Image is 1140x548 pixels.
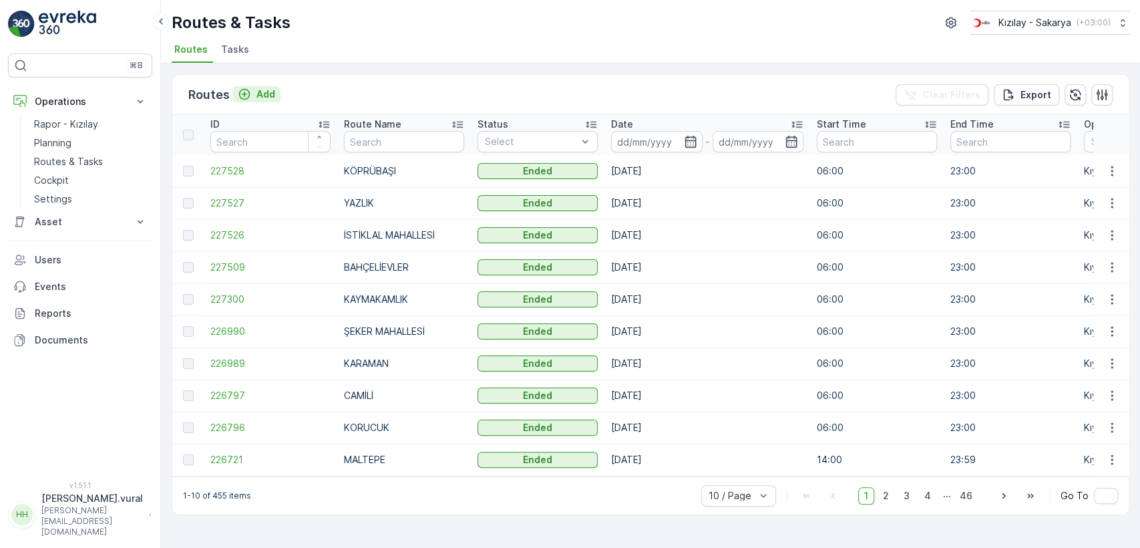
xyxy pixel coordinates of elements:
a: Rapor - Kızılay [29,115,152,134]
div: Toggle Row Selected [183,326,194,337]
a: Planning [29,134,152,152]
p: Ended [523,325,552,338]
p: KAYMAKAMLIK [344,293,464,306]
button: HH[PERSON_NAME].vural[PERSON_NAME][EMAIL_ADDRESS][DOMAIN_NAME] [8,492,152,537]
p: Settings [34,192,72,206]
p: Asset [35,215,126,229]
p: KARAMAN [344,357,464,370]
span: 227509 [210,261,331,274]
p: 1-10 of 455 items [183,491,251,501]
button: Ended [478,323,598,339]
p: 23:59 [950,453,1071,466]
button: Ended [478,420,598,436]
a: 226797 [210,389,331,402]
p: Kızılay - Sakarya [998,16,1071,29]
a: 227528 [210,164,331,178]
p: KÖPRÜBAŞI [344,164,464,178]
p: ( +03:00 ) [1077,17,1111,28]
a: 226989 [210,357,331,370]
a: Users [8,247,152,273]
button: Clear Filters [896,84,988,106]
span: 227526 [210,229,331,242]
p: 06:00 [817,196,937,210]
p: 23:00 [950,293,1071,306]
span: 46 [954,487,978,505]
p: 23:00 [950,229,1071,242]
button: Ended [478,195,598,211]
button: Ended [478,163,598,179]
p: [PERSON_NAME][EMAIL_ADDRESS][DOMAIN_NAME] [41,505,143,537]
div: Toggle Row Selected [183,166,194,176]
p: 14:00 [817,453,937,466]
span: Routes [174,43,208,56]
button: Ended [478,259,598,275]
input: Search [344,131,464,152]
p: Users [35,253,147,267]
p: 06:00 [817,325,937,338]
span: 3 [898,487,916,505]
p: Ended [523,196,552,210]
p: - [705,134,710,150]
td: [DATE] [604,251,810,283]
p: YAZLIK [344,196,464,210]
td: [DATE] [604,348,810,380]
span: 4 [918,487,937,505]
a: Documents [8,327,152,354]
input: Search [817,131,937,152]
button: Operations [8,88,152,115]
p: Events [35,280,147,293]
img: logo_light-DOdMpM7g.png [39,11,96,37]
span: v 1.51.1 [8,481,152,489]
div: Toggle Row Selected [183,454,194,465]
p: 06:00 [817,164,937,178]
p: ⌘B [130,60,143,71]
p: Operations [35,95,126,108]
p: Planning [34,136,71,150]
p: Select [485,135,577,148]
p: Routes [188,86,230,104]
a: 227527 [210,196,331,210]
button: Export [994,84,1059,106]
a: Reports [8,300,152,327]
td: [DATE] [604,380,810,412]
td: [DATE] [604,219,810,251]
div: Toggle Row Selected [183,294,194,305]
p: CAMİLİ [344,389,464,402]
p: Export [1020,88,1051,102]
div: Toggle Row Selected [183,390,194,401]
p: Ended [523,293,552,306]
input: dd/mm/yyyy [713,131,804,152]
p: Rapor - Kızılay [34,118,98,131]
p: ŞEKER MAHALLESİ [344,325,464,338]
button: Ended [478,388,598,404]
button: Add [232,86,280,102]
p: Route Name [344,118,401,131]
input: dd/mm/yyyy [611,131,703,152]
p: 06:00 [817,229,937,242]
a: 227300 [210,293,331,306]
span: 226990 [210,325,331,338]
p: Ended [523,261,552,274]
p: MALTEPE [344,453,464,466]
p: 23:00 [950,389,1071,402]
p: Ended [523,357,552,370]
p: Reports [35,307,147,320]
button: Ended [478,291,598,307]
td: [DATE] [604,412,810,444]
p: Ended [523,229,552,242]
p: Documents [35,333,147,347]
p: BAHÇELİEVLER [344,261,464,274]
p: 23:00 [950,261,1071,274]
p: 06:00 [817,293,937,306]
p: Routes & Tasks [172,12,291,33]
p: Routes & Tasks [34,155,103,168]
p: ID [210,118,220,131]
p: 23:00 [950,196,1071,210]
input: Search [950,131,1071,152]
p: 23:00 [950,421,1071,434]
